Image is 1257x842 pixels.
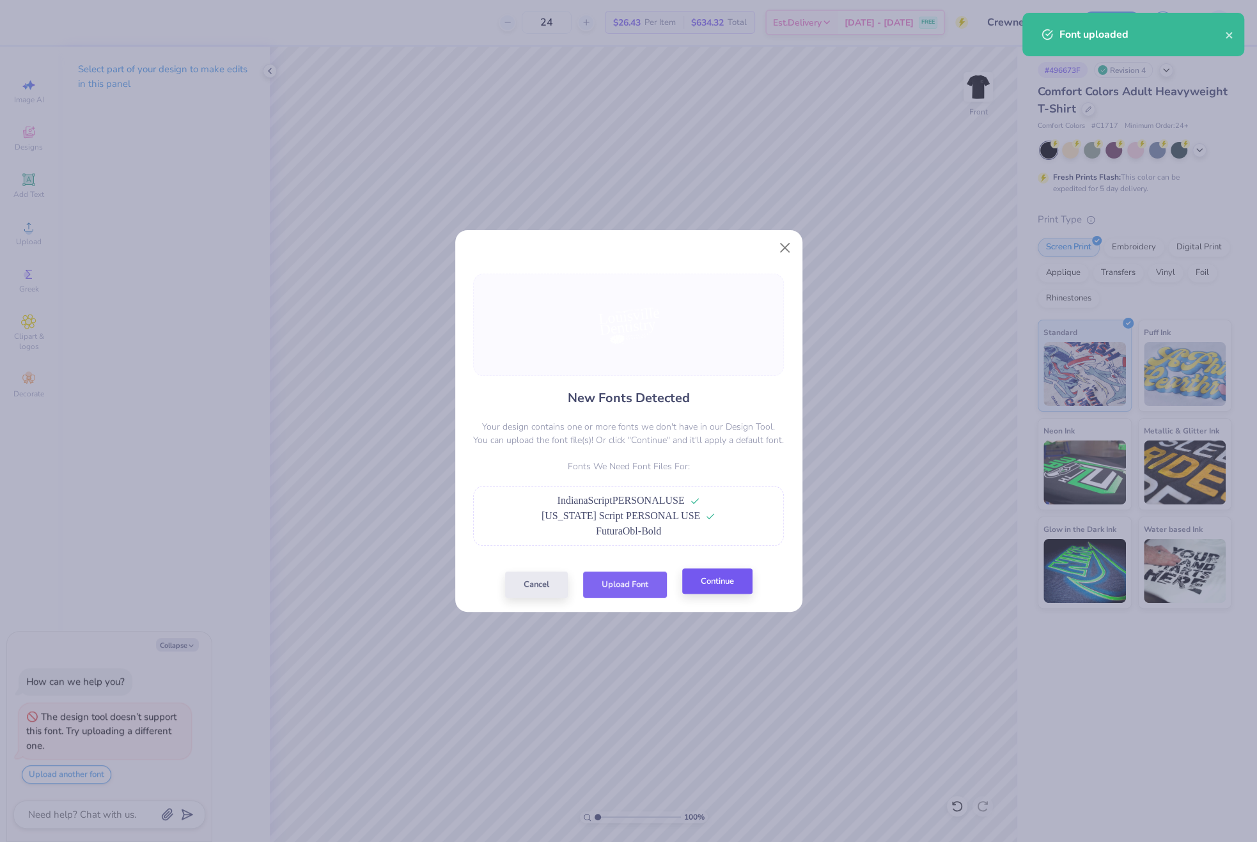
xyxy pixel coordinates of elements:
button: close [1225,27,1234,42]
button: Upload Font [583,572,667,598]
span: IndianaScriptPERSONALUSE [557,495,684,506]
button: Close [772,236,797,260]
button: Cancel [505,572,568,598]
h4: New Fonts Detected [568,389,690,407]
p: Your design contains one or more fonts we don't have in our Design Tool. You can upload the font ... [473,420,784,447]
span: FuturaObl-Bold [596,526,661,536]
span: [US_STATE] Script PERSONAL USE [542,510,700,521]
p: Fonts We Need Font Files For: [473,460,784,473]
button: Continue [682,568,753,595]
div: Font uploaded [1059,27,1225,42]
